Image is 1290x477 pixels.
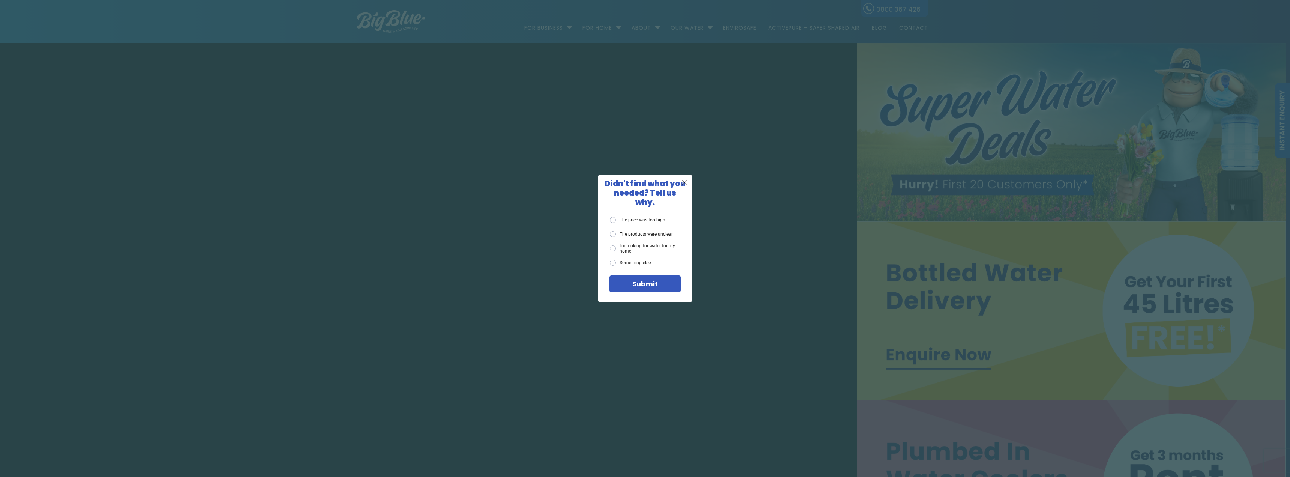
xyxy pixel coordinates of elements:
[681,178,688,187] span: X
[610,243,681,254] label: I'm looking for water for my home
[610,231,673,237] label: The products were unclear
[1240,427,1279,466] iframe: Chatbot
[604,178,685,208] span: Didn't find what you needed? Tell us why.
[632,279,658,289] span: Submit
[610,217,665,223] label: The price was too high
[610,260,651,266] label: Something else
